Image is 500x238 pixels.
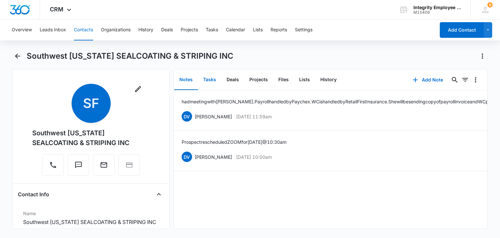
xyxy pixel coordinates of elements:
button: Deals [221,70,244,90]
button: Tasks [198,70,221,90]
button: Add Note [406,72,450,88]
span: DV [182,111,192,122]
button: Actions [477,51,488,61]
button: Back [12,51,22,61]
p: [DATE] 11:59am [236,113,272,120]
button: Close [154,189,164,200]
a: Text [68,164,89,170]
div: account name [413,5,461,10]
span: DV [182,152,192,162]
p: [PERSON_NAME] [195,154,232,160]
a: Call [42,164,64,170]
button: Contacts [74,20,93,40]
button: Text [68,154,89,176]
button: Organizations [101,20,131,40]
div: notifications count [487,2,493,7]
div: Southwest [US_STATE] SEALCOATING & STRIPING INC [32,128,149,148]
p: [PERSON_NAME] [195,113,232,120]
button: Leads Inbox [40,20,66,40]
dd: Southwest [US_STATE] SEALCOATING & STRIPING INC [23,218,159,226]
button: Reports [271,20,287,40]
span: CRM [50,6,63,13]
button: History [315,70,342,90]
button: Overview [12,20,32,40]
label: Name [23,210,159,217]
button: Tasks [206,20,218,40]
div: NameSouthwest [US_STATE] SEALCOATING & STRIPING INC [18,207,164,229]
button: Search... [450,75,460,85]
button: Projects [181,20,198,40]
span: SF [72,84,111,123]
button: Notes [174,70,198,90]
a: Email [93,164,115,170]
div: account id [413,10,461,15]
button: History [138,20,153,40]
button: Calendar [226,20,245,40]
h1: Southwest [US_STATE] SEALCOATING & STRIPING INC [27,51,233,61]
button: Email [93,154,115,176]
p: Prospect rescheduled ZOOM for [DATE] @ 10:30am [182,139,286,145]
p: [DATE] 10:00am [236,154,272,160]
button: Settings [295,20,312,40]
button: Projects [244,70,273,90]
button: Call [42,154,64,176]
button: Files [273,70,294,90]
button: Overflow Menu [470,75,481,85]
button: Lists [253,20,263,40]
h4: Contact Info [18,190,49,198]
span: 9 [487,2,493,7]
button: Lists [294,70,315,90]
button: Deals [161,20,173,40]
button: Filters [460,75,470,85]
button: Add Contact [440,22,484,38]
